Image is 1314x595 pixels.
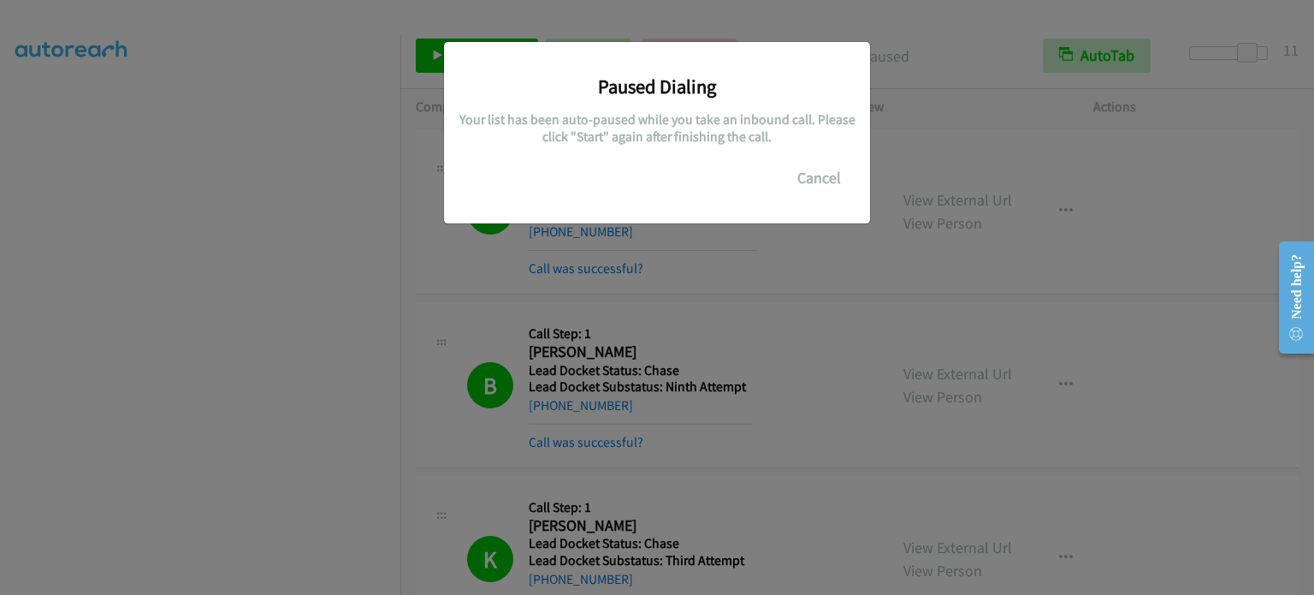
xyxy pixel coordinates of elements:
h3: Paused Dialing [457,74,857,98]
h5: Your list has been auto-paused while you take an inbound call. Please click "Start" again after f... [457,111,857,145]
iframe: Resource Center [1265,229,1314,366]
button: Cancel [781,161,857,195]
